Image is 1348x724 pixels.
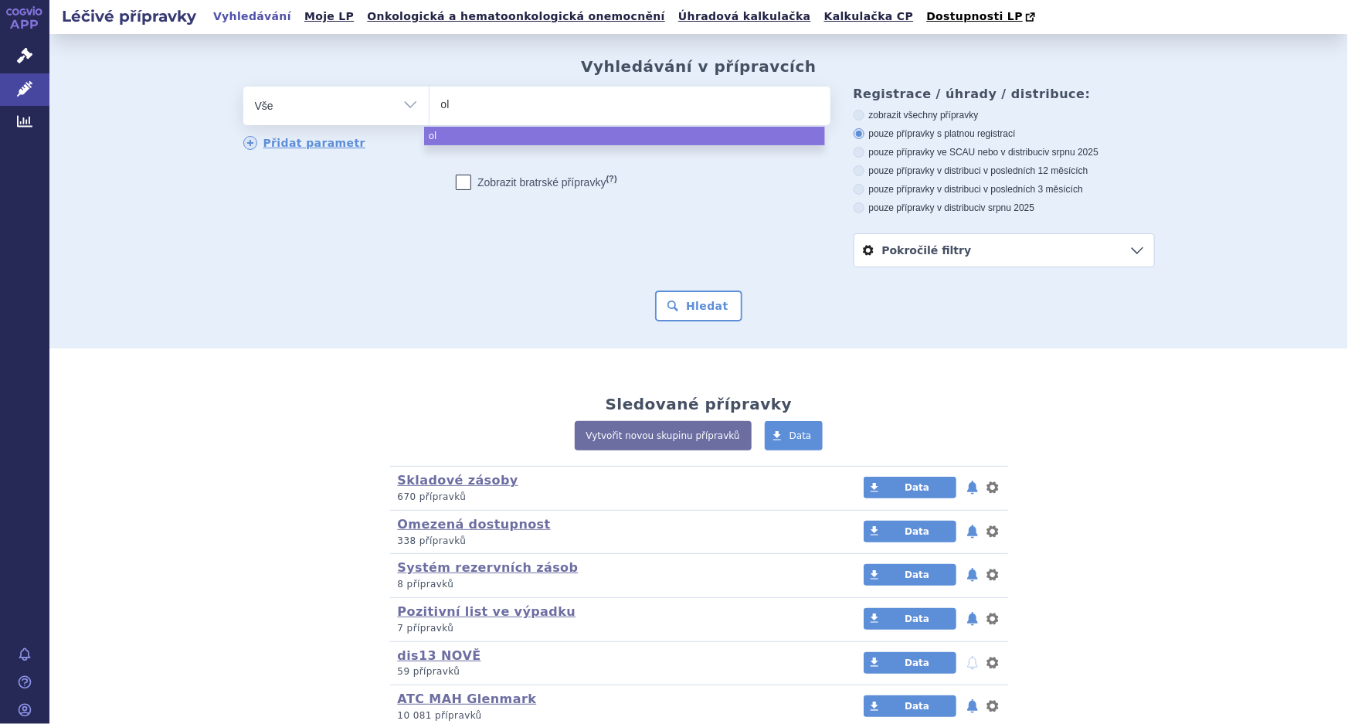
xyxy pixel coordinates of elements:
button: notifikace [965,654,980,672]
a: Data [864,695,956,717]
span: 59 přípravků [398,666,460,677]
a: Omezená dostupnost [398,517,551,532]
a: Pokročilé filtry [854,234,1154,267]
a: Vyhledávání [209,6,296,27]
a: Data [864,521,956,542]
span: v srpnu 2025 [981,202,1034,213]
li: ol [424,127,825,145]
h2: Sledované přípravky [606,395,793,413]
span: 338 přípravků [398,535,467,546]
span: 7 přípravků [398,623,454,634]
a: Onkologická a hematoonkologická onemocnění [362,6,670,27]
a: Skladové zásoby [398,473,518,488]
a: dis13 NOVĚ [398,648,481,663]
button: notifikace [965,522,980,541]
span: Data [905,701,929,712]
a: Systém rezervních zásob [398,560,579,575]
button: notifikace [965,610,980,628]
button: notifikace [965,566,980,584]
span: 8 přípravků [398,579,454,590]
span: 670 přípravků [398,491,467,502]
label: Zobrazit bratrské přípravky [456,175,617,190]
a: Data [864,652,956,674]
label: pouze přípravky v distribuci v posledních 3 měsících [854,183,1155,195]
span: Data [905,526,929,537]
label: pouze přípravky v distribuci [854,202,1155,214]
a: Úhradová kalkulačka [674,6,816,27]
span: Data [905,569,929,580]
a: Dostupnosti LP [922,6,1043,28]
a: Pozitivní list ve výpadku [398,604,576,619]
a: Data [765,421,823,450]
button: nastavení [985,654,1000,672]
button: nastavení [985,478,1000,497]
a: Data [864,608,956,630]
span: Data [905,658,929,668]
label: pouze přípravky ve SCAU nebo v distribuci [854,146,1155,158]
button: nastavení [985,610,1000,628]
span: Data [789,430,812,441]
span: 10 081 přípravků [398,710,482,721]
a: ATC MAH Glenmark [398,692,537,706]
button: notifikace [965,697,980,716]
span: v srpnu 2025 [1045,147,1098,158]
abbr: (?) [606,174,617,184]
span: Dostupnosti LP [926,10,1023,22]
a: Moje LP [300,6,358,27]
h2: Léčivé přípravky [49,5,209,27]
label: zobrazit všechny přípravky [854,109,1155,121]
h3: Registrace / úhrady / distribuce: [854,87,1155,101]
h2: Vyhledávání v přípravcích [581,57,817,76]
a: Vytvořit novou skupinu přípravků [575,421,752,450]
button: nastavení [985,522,1000,541]
a: Data [864,477,956,498]
a: Kalkulačka CP [820,6,918,27]
span: Data [905,614,929,624]
label: pouze přípravky s platnou registrací [854,127,1155,140]
a: Data [864,564,956,586]
span: Data [905,482,929,493]
button: nastavení [985,697,1000,716]
button: notifikace [965,478,980,497]
button: nastavení [985,566,1000,584]
button: Hledat [655,291,742,321]
label: pouze přípravky v distribuci v posledních 12 měsících [854,165,1155,177]
a: Přidat parametr [243,136,366,150]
